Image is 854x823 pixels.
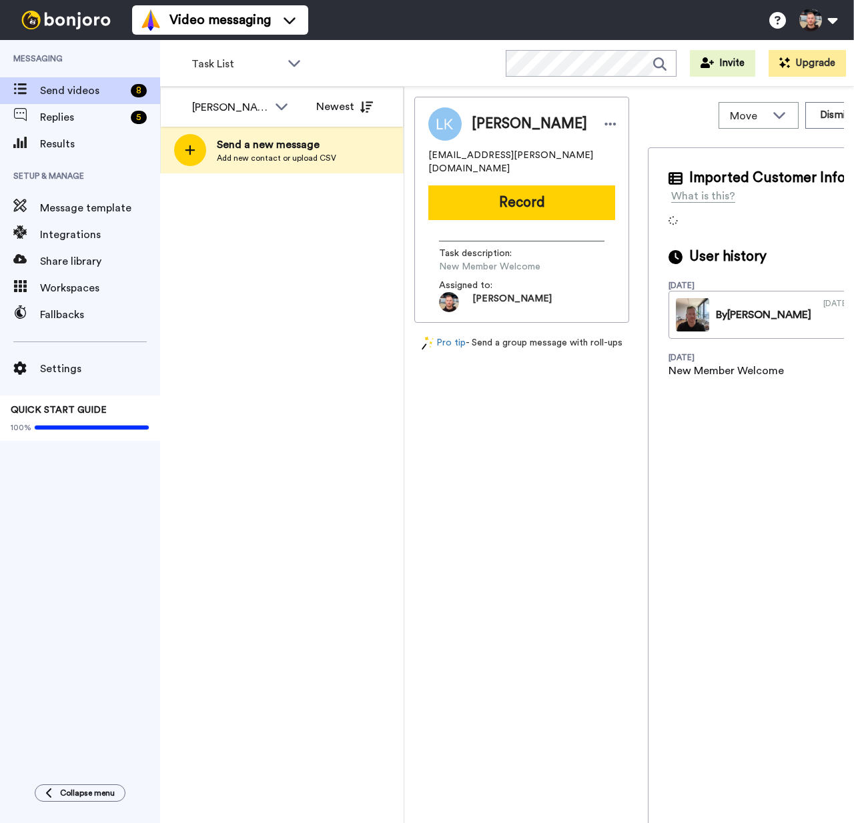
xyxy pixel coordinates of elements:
[11,405,107,415] span: QUICK START GUIDE
[40,227,160,243] span: Integrations
[140,9,161,31] img: vm-color.svg
[669,352,755,363] div: [DATE]
[40,280,160,296] span: Workspaces
[439,260,566,273] span: New Member Welcome
[730,108,766,124] span: Move
[428,107,462,141] img: Image of Lise Kaufmann
[472,114,587,134] span: [PERSON_NAME]
[671,188,735,204] div: What is this?
[40,361,160,377] span: Settings
[422,336,466,350] a: Pro tip
[306,93,383,120] button: Newest
[40,200,160,216] span: Message template
[439,292,459,312] img: 1fd62181-12db-4cb6-9ab2-8bbd716278d3-1755040870.jpg
[689,168,845,188] span: Imported Customer Info
[414,336,629,350] div: - Send a group message with roll-ups
[669,363,784,379] div: New Member Welcome
[40,83,125,99] span: Send videos
[169,11,271,29] span: Video messaging
[472,292,552,312] span: [PERSON_NAME]
[716,307,811,323] div: By [PERSON_NAME]
[40,109,125,125] span: Replies
[769,50,846,77] button: Upgrade
[217,153,336,163] span: Add new contact or upload CSV
[439,247,532,260] span: Task description :
[428,185,615,220] button: Record
[439,279,532,292] span: Assigned to:
[191,56,281,72] span: Task List
[428,149,615,175] span: [EMAIL_ADDRESS][PERSON_NAME][DOMAIN_NAME]
[192,99,268,115] div: [PERSON_NAME]
[131,84,147,97] div: 8
[11,422,31,433] span: 100%
[40,136,160,152] span: Results
[217,137,336,153] span: Send a new message
[669,280,755,291] div: [DATE]
[422,336,434,350] img: magic-wand.svg
[35,784,125,802] button: Collapse menu
[16,11,116,29] img: bj-logo-header-white.svg
[40,253,160,269] span: Share library
[131,111,147,124] div: 5
[689,247,767,267] span: User history
[60,788,115,798] span: Collapse menu
[40,307,160,323] span: Fallbacks
[823,298,849,331] div: [DATE]
[676,298,709,331] img: 67947986-6486-4a0b-9f21-293d5db48483-thumb.jpg
[690,50,755,77] button: Invite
